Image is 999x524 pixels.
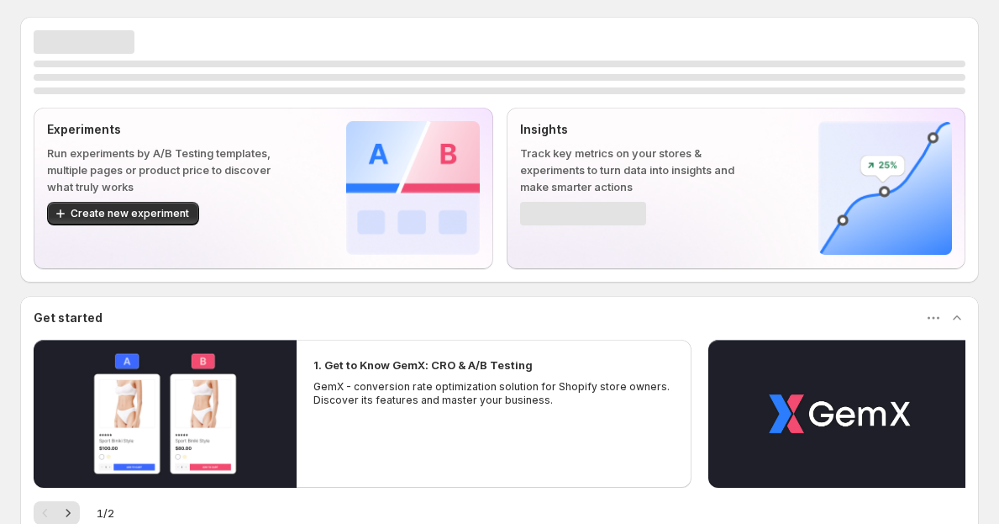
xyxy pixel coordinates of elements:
[313,357,533,373] h2: 1. Get to Know GemX: CRO & A/B Testing
[97,505,114,521] span: 1 / 2
[34,340,297,488] button: Play video
[708,340,971,488] button: Play video
[47,202,199,225] button: Create new experiment
[313,380,675,407] p: GemX - conversion rate optimization solution for Shopify store owners. Discover its features and ...
[520,145,765,195] p: Track key metrics on your stores & experiments to turn data into insights and make smarter actions
[520,121,765,138] p: Insights
[346,121,480,255] img: Experiments
[47,121,292,138] p: Experiments
[47,145,292,195] p: Run experiments by A/B Testing templates, multiple pages or product price to discover what truly ...
[34,310,103,326] h3: Get started
[818,121,952,255] img: Insights
[71,207,189,220] span: Create new experiment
